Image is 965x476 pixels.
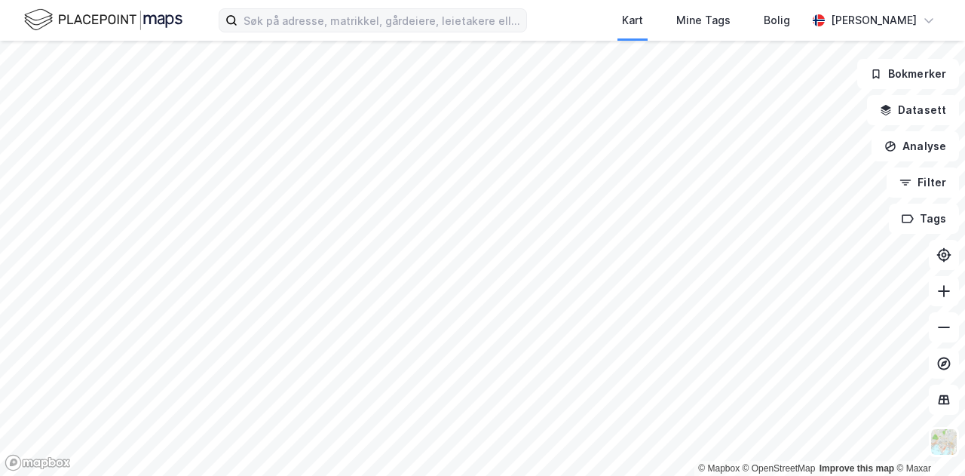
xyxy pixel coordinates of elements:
[698,463,740,474] a: Mapbox
[622,11,643,29] div: Kart
[743,463,816,474] a: OpenStreetMap
[890,404,965,476] iframe: Chat Widget
[889,204,959,234] button: Tags
[24,7,182,33] img: logo.f888ab2527a4732fd821a326f86c7f29.svg
[872,131,959,161] button: Analyse
[764,11,790,29] div: Bolig
[819,463,894,474] a: Improve this map
[237,9,526,32] input: Søk på adresse, matrikkel, gårdeiere, leietakere eller personer
[831,11,917,29] div: [PERSON_NAME]
[676,11,731,29] div: Mine Tags
[867,95,959,125] button: Datasett
[5,454,71,471] a: Mapbox homepage
[857,59,959,89] button: Bokmerker
[887,167,959,198] button: Filter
